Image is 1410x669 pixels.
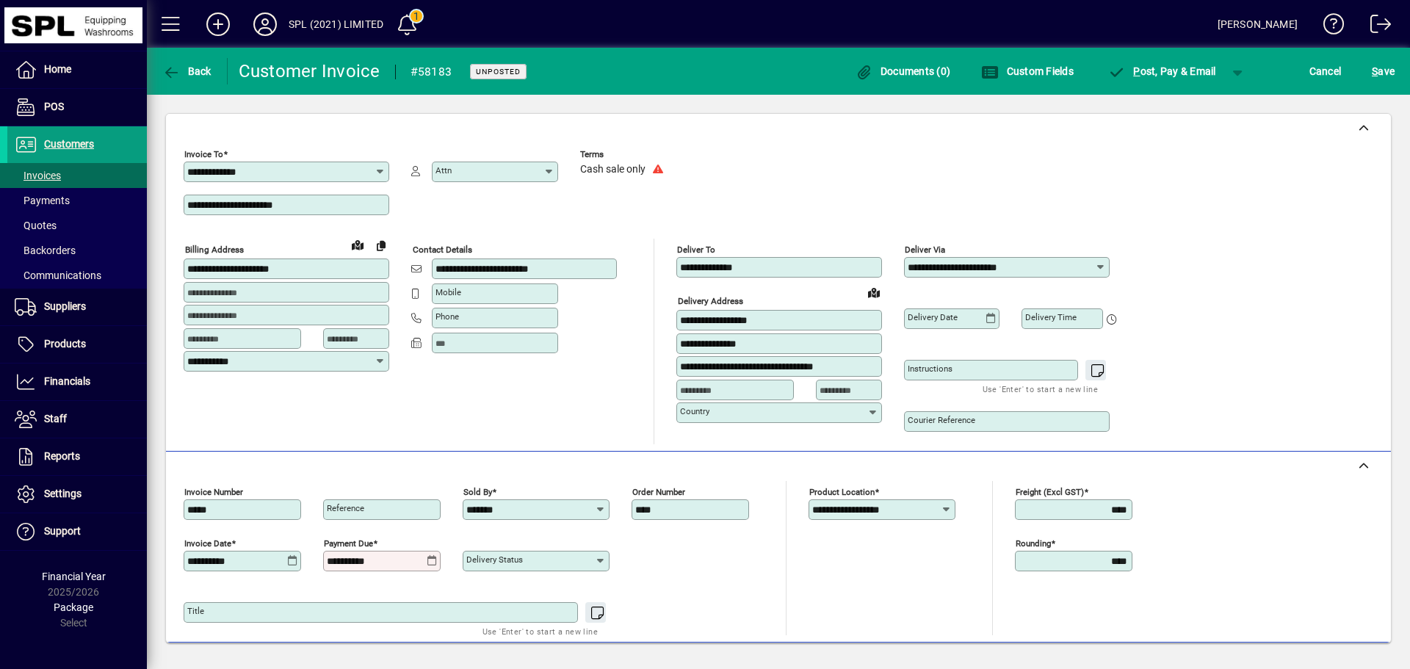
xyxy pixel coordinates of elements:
mat-label: Delivery date [908,312,958,322]
a: Staff [7,401,147,438]
mat-label: Deliver To [677,245,715,255]
span: Staff [44,413,67,424]
a: Home [7,51,147,88]
mat-label: Delivery status [466,554,523,565]
mat-label: Product location [809,487,875,497]
mat-label: Payment due [324,538,373,549]
mat-hint: Use 'Enter' to start a new line [983,380,1098,397]
span: POS [44,101,64,112]
button: Copy to Delivery address [369,234,393,257]
mat-label: Invoice date [184,538,231,549]
button: Cancel [1306,58,1345,84]
button: Save [1368,58,1398,84]
button: Back [159,58,215,84]
span: Home [44,63,71,75]
button: Add [195,11,242,37]
div: SPL (2021) LIMITED [289,12,383,36]
mat-label: Title [187,606,204,616]
span: ave [1372,59,1395,83]
span: Custom Fields [981,65,1074,77]
span: ost, Pay & Email [1108,65,1216,77]
mat-label: Delivery time [1025,312,1077,322]
a: Quotes [7,213,147,238]
span: Financials [44,375,90,387]
mat-label: Courier Reference [908,415,975,425]
span: Back [162,65,211,77]
span: Payments [15,195,70,206]
a: Reports [7,438,147,475]
span: P [1133,65,1140,77]
mat-label: Reference [327,503,364,513]
a: Backorders [7,238,147,263]
mat-label: Order number [632,487,685,497]
mat-label: Attn [435,165,452,176]
span: Invoices [15,170,61,181]
span: Settings [44,488,82,499]
a: Invoices [7,163,147,188]
a: Logout [1359,3,1392,51]
mat-label: Invoice To [184,149,223,159]
a: Knowledge Base [1312,3,1345,51]
span: Cash sale only [580,164,646,176]
mat-label: Sold by [463,487,492,497]
span: Products [44,338,86,350]
mat-label: Mobile [435,287,461,297]
a: POS [7,89,147,126]
span: Reports [44,450,80,462]
span: Communications [15,270,101,281]
span: Financial Year [42,571,106,582]
button: Profile [242,11,289,37]
span: Customers [44,138,94,150]
mat-label: Instructions [908,364,952,374]
span: Backorders [15,245,76,256]
a: Payments [7,188,147,213]
button: Post, Pay & Email [1101,58,1223,84]
a: Settings [7,476,147,513]
span: Terms [580,150,668,159]
a: Suppliers [7,289,147,325]
mat-label: Phone [435,311,459,322]
mat-label: Freight (excl GST) [1016,487,1084,497]
mat-label: Rounding [1016,538,1051,549]
mat-label: Deliver via [905,245,945,255]
span: Package [54,601,93,613]
span: Documents (0) [855,65,950,77]
app-page-header-button: Back [147,58,228,84]
mat-label: Country [680,406,709,416]
span: Suppliers [44,300,86,312]
span: Support [44,525,81,537]
div: Customer Invoice [239,59,380,83]
mat-label: Invoice number [184,487,243,497]
button: Documents (0) [851,58,954,84]
div: #58183 [411,60,452,84]
a: Products [7,326,147,363]
mat-hint: Use 'Enter' to start a new line [482,623,598,640]
a: Communications [7,263,147,288]
button: Custom Fields [977,58,1077,84]
a: View on map [346,233,369,256]
span: Quotes [15,220,57,231]
span: Cancel [1309,59,1342,83]
a: View on map [862,281,886,304]
span: Unposted [476,67,521,76]
div: [PERSON_NAME] [1218,12,1298,36]
a: Support [7,513,147,550]
a: Financials [7,364,147,400]
span: S [1372,65,1378,77]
